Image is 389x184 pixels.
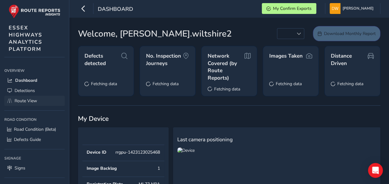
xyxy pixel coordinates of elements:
[14,126,56,132] span: Road Condition (Beta)
[9,24,42,53] span: ESSEX HIGHWAYS ANALYTICS PLATFORM
[15,88,35,94] span: Detections
[153,81,179,87] span: Fetching data
[177,147,195,153] img: Device
[331,52,368,67] span: Distance Driven
[78,27,232,40] span: Welcome, [PERSON_NAME].wiltshire2
[330,3,340,14] img: diamond-layout
[4,163,65,173] a: Signs
[4,134,65,145] a: Defects Guide
[4,96,65,106] a: Route View
[15,165,25,171] span: Signs
[214,86,240,92] span: Fetching data
[146,52,183,67] span: No. Inspection Journeys
[4,66,65,75] div: Overview
[177,136,233,143] span: Last camera positioning
[14,137,41,142] span: Defects Guide
[4,85,65,96] a: Detections
[115,149,160,155] div: rrgpu-1423123025468
[368,163,383,178] div: Open Intercom Messenger
[273,6,312,11] span: My Confirm Exports
[276,81,302,87] span: Fetching data
[330,3,376,14] button: [PERSON_NAME]
[158,165,160,171] div: 1
[15,77,37,83] span: Dashboard
[208,52,244,82] span: Network Covered (by Route Reports)
[262,3,316,14] button: My Confirm Exports
[4,154,65,163] div: Signage
[343,3,374,14] span: [PERSON_NAME]
[4,75,65,85] a: Dashboard
[15,98,37,104] span: Route View
[87,149,106,155] div: Device ID
[91,81,117,87] span: Fetching data
[84,52,121,67] span: Defects detected
[87,165,117,171] div: Image Backlog
[9,4,60,18] img: rr logo
[269,52,303,60] span: Images Taken
[78,114,109,123] span: My Device
[4,115,65,124] div: Road Condition
[98,5,133,14] span: Dashboard
[337,81,363,87] span: Fetching data
[4,124,65,134] a: Road Condition (Beta)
